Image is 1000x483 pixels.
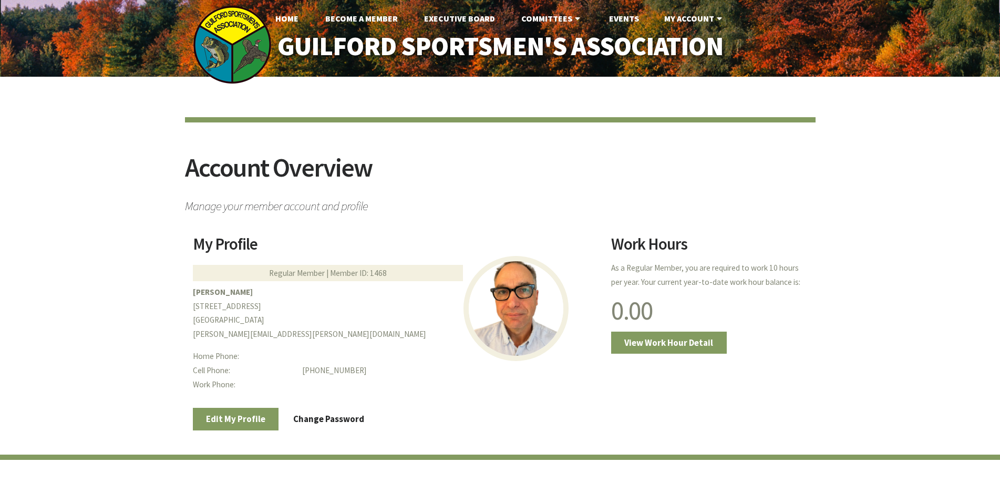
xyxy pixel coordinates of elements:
[185,155,816,194] h2: Account Overview
[611,236,807,260] h2: Work Hours
[280,408,378,430] a: Change Password
[193,5,272,84] img: logo_sm.png
[611,332,727,354] a: View Work Hour Detail
[317,8,406,29] a: Become A Member
[193,287,253,297] b: [PERSON_NAME]
[611,297,807,324] h1: 0.00
[193,285,599,342] p: [STREET_ADDRESS] [GEOGRAPHIC_DATA] [PERSON_NAME][EMAIL_ADDRESS][PERSON_NAME][DOMAIN_NAME]
[193,350,294,364] dt: Home Phone
[193,265,463,281] div: Regular Member | Member ID: 1468
[416,8,503,29] a: Executive Board
[513,8,591,29] a: Committees
[255,24,745,69] a: Guilford Sportsmen's Association
[193,236,599,260] h2: My Profile
[185,194,816,212] span: Manage your member account and profile
[193,378,294,392] dt: Work Phone
[267,8,307,29] a: Home
[193,364,294,378] dt: Cell Phone
[611,261,807,290] p: As a Regular Member, you are required to work 10 hours per year. Your current year-to-date work h...
[193,408,279,430] a: Edit My Profile
[302,364,598,378] dd: [PHONE_NUMBER]
[601,8,647,29] a: Events
[656,8,733,29] a: My Account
